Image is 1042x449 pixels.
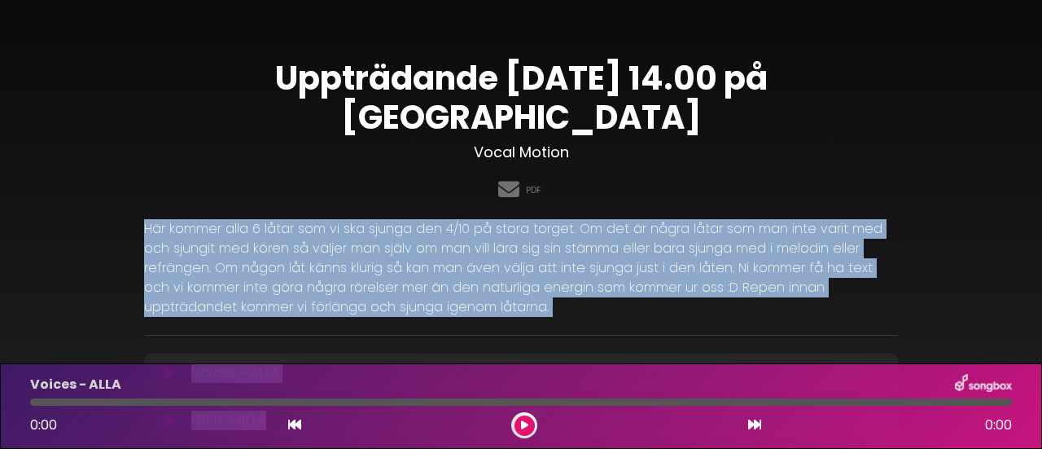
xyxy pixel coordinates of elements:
[955,374,1012,395] img: songbox-logo-white.png
[144,143,898,161] h3: Vocal Motion
[30,375,121,394] p: Voices - ALLA
[30,416,57,434] span: 0:00
[144,59,898,137] h1: Uppträdande [DATE] 14.00 på [GEOGRAPHIC_DATA]
[144,219,898,317] p: Här kommer alla 6 låtar som vi ska sjunga den 4/10 på stora torget. Om det är några låtar som man...
[985,416,1012,435] span: 0:00
[526,183,541,197] a: PDF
